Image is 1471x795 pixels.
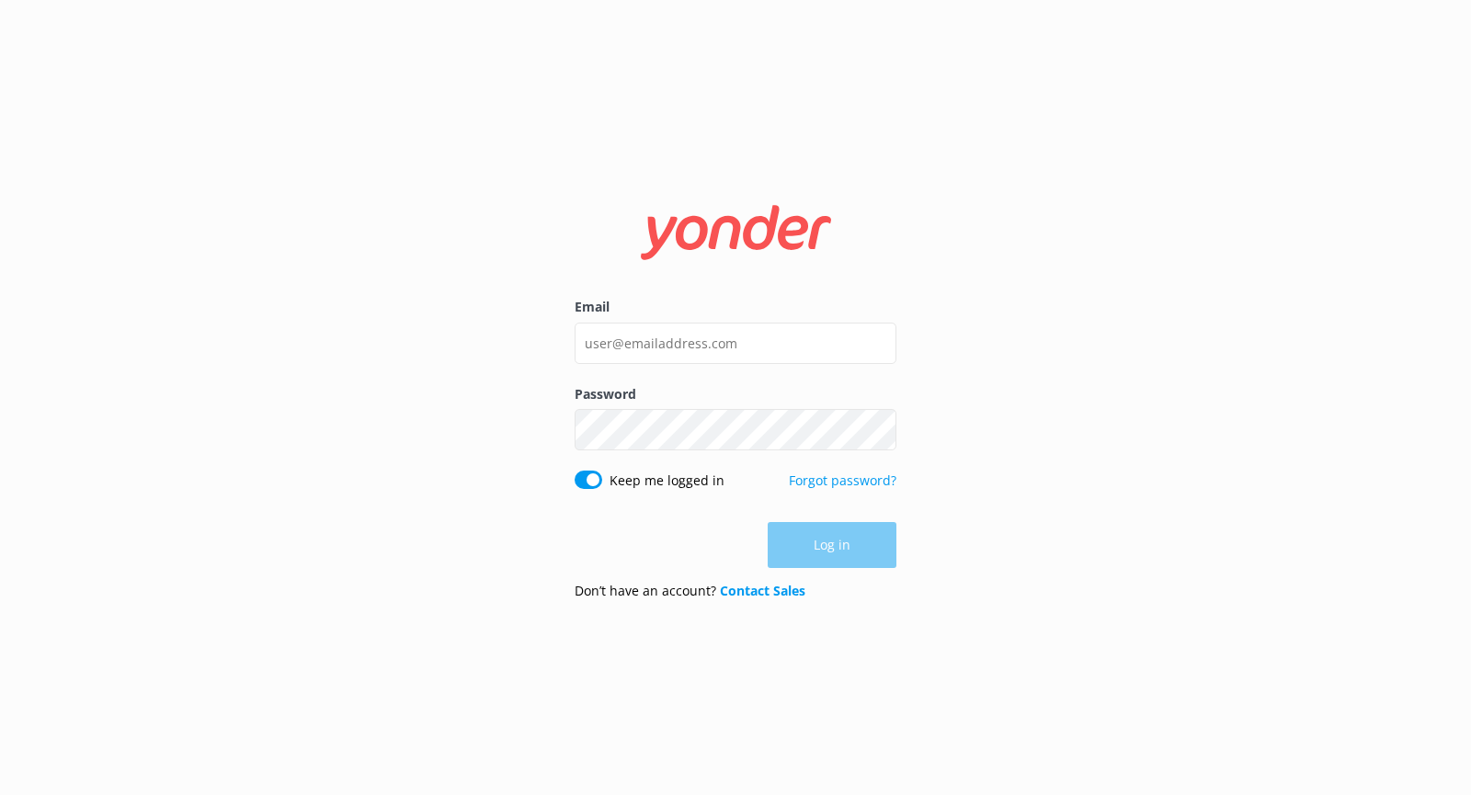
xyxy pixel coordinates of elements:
p: Don’t have an account? [575,581,805,601]
input: user@emailaddress.com [575,323,896,364]
label: Password [575,384,896,404]
label: Email [575,297,896,317]
button: Show password [860,412,896,449]
a: Contact Sales [720,582,805,599]
label: Keep me logged in [610,471,724,491]
a: Forgot password? [789,471,896,489]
